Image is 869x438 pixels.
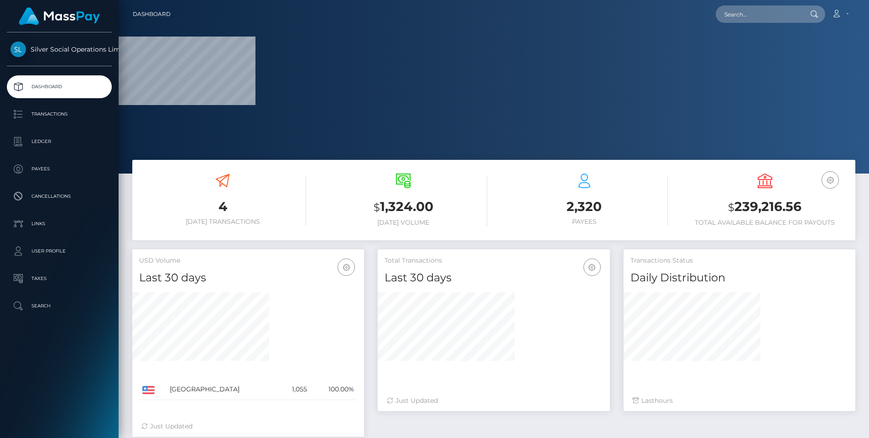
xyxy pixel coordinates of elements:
[501,218,668,226] h6: Payees
[10,80,108,94] p: Dashboard
[7,158,112,180] a: Payees
[7,45,112,53] span: Silver Social Operations Limited
[139,270,357,286] h4: Last 30 days
[728,201,734,214] small: $
[139,218,306,226] h6: [DATE] Transactions
[374,201,380,214] small: $
[310,379,357,400] td: 100.00%
[10,162,108,176] p: Payees
[716,5,801,23] input: Search...
[133,5,171,24] a: Dashboard
[7,295,112,317] a: Search
[10,42,26,57] img: Silver Social Operations Limited
[167,379,279,400] td: [GEOGRAPHIC_DATA]
[10,272,108,285] p: Taxes
[10,190,108,203] p: Cancellations
[139,198,306,216] h3: 4
[139,256,357,265] h5: USD Volume
[320,219,487,227] h6: [DATE] Volume
[630,256,848,265] h5: Transactions Status
[7,267,112,290] a: Taxes
[10,244,108,258] p: User Profile
[7,240,112,263] a: User Profile
[320,198,487,216] h3: 1,324.00
[630,270,848,286] h4: Daily Distribution
[10,135,108,148] p: Ledger
[385,256,603,265] h5: Total Transactions
[10,217,108,231] p: Links
[10,299,108,313] p: Search
[633,396,846,406] div: Last hours
[682,219,848,227] h6: Total Available Balance for Payouts
[279,379,310,400] td: 1,055
[385,270,603,286] h4: Last 30 days
[7,130,112,153] a: Ledger
[387,396,600,406] div: Just Updated
[7,185,112,208] a: Cancellations
[7,212,112,235] a: Links
[10,107,108,121] p: Transactions
[19,7,100,25] img: MassPay Logo
[141,422,355,431] div: Just Updated
[7,103,112,126] a: Transactions
[501,198,668,216] h3: 2,320
[682,198,848,216] h3: 239,216.56
[142,386,155,394] img: US.png
[7,75,112,98] a: Dashboard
